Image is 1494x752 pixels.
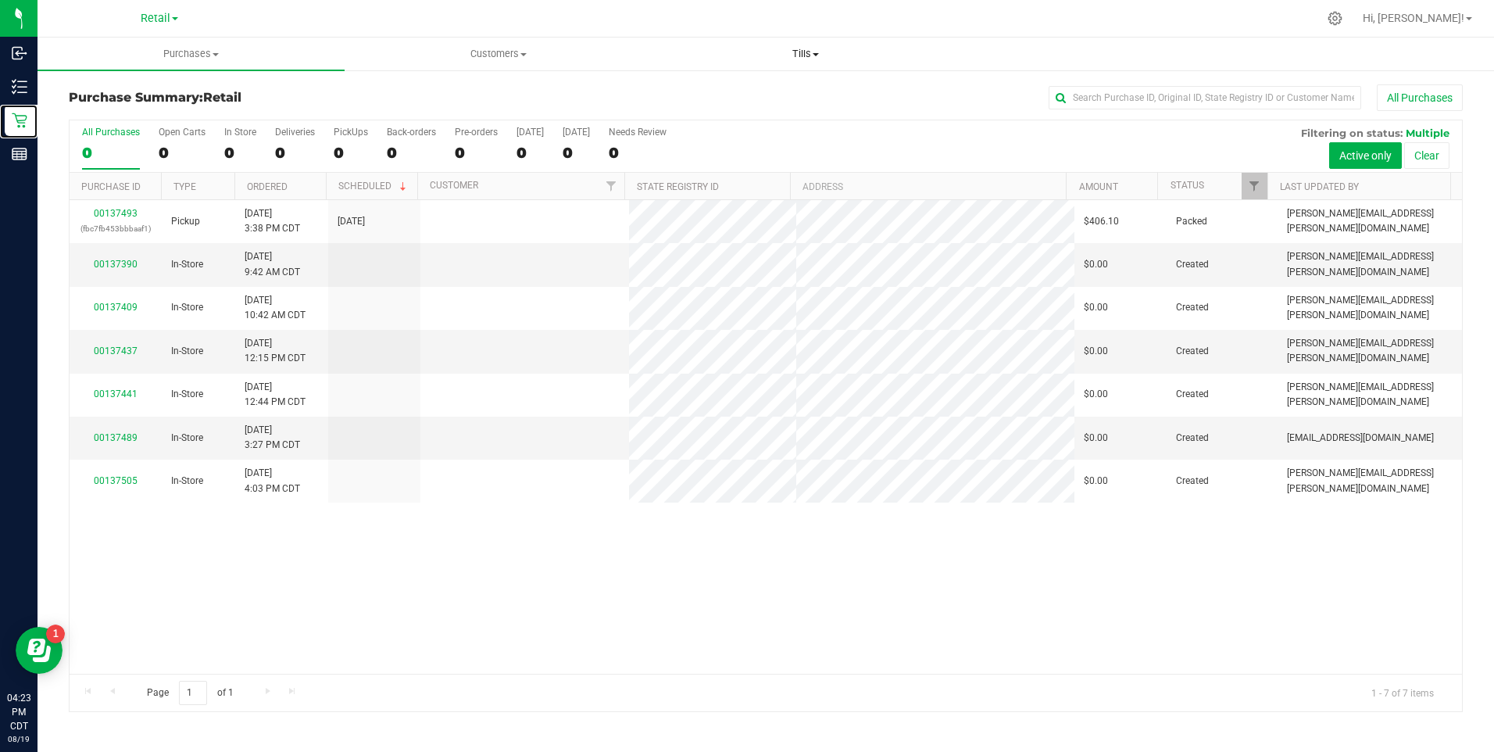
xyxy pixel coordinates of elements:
[1287,380,1453,410] span: [PERSON_NAME][EMAIL_ADDRESS][PERSON_NAME][DOMAIN_NAME]
[7,733,30,745] p: 08/19
[82,127,140,138] div: All Purchases
[345,47,651,61] span: Customers
[387,144,436,162] div: 0
[1242,173,1267,199] a: Filter
[134,681,246,705] span: Page of 1
[245,380,306,410] span: [DATE] 12:44 PM CDT
[345,38,652,70] a: Customers
[94,389,138,399] a: 00137441
[94,432,138,443] a: 00137489
[1049,86,1361,109] input: Search Purchase ID, Original ID, State Registry ID or Customer Name...
[387,127,436,138] div: Back-orders
[171,300,203,315] span: In-Store
[275,144,315,162] div: 0
[563,144,590,162] div: 0
[609,144,667,162] div: 0
[652,38,960,70] a: Tills
[1301,127,1403,139] span: Filtering on status:
[12,45,27,61] inline-svg: Inbound
[1176,300,1209,315] span: Created
[38,47,345,61] span: Purchases
[1176,431,1209,446] span: Created
[179,681,207,705] input: 1
[46,625,65,643] iframe: Resource center unread badge
[1287,293,1453,323] span: [PERSON_NAME][EMAIL_ADDRESS][PERSON_NAME][DOMAIN_NAME]
[224,144,256,162] div: 0
[94,475,138,486] a: 00137505
[171,344,203,359] span: In-Store
[247,181,288,192] a: Ordered
[245,293,306,323] span: [DATE] 10:42 AM CDT
[1287,336,1453,366] span: [PERSON_NAME][EMAIL_ADDRESS][PERSON_NAME][DOMAIN_NAME]
[455,144,498,162] div: 0
[16,627,63,674] iframe: Resource center
[1084,257,1108,272] span: $0.00
[94,302,138,313] a: 00137409
[159,144,206,162] div: 0
[1176,214,1207,229] span: Packed
[1359,681,1446,704] span: 1 - 7 of 7 items
[245,336,306,366] span: [DATE] 12:15 PM CDT
[1176,257,1209,272] span: Created
[171,214,200,229] span: Pickup
[82,144,140,162] div: 0
[69,91,534,105] h3: Purchase Summary:
[1287,249,1453,279] span: [PERSON_NAME][EMAIL_ADDRESS][PERSON_NAME][DOMAIN_NAME]
[1287,206,1453,236] span: [PERSON_NAME][EMAIL_ADDRESS][PERSON_NAME][DOMAIN_NAME]
[171,431,203,446] span: In-Store
[1325,11,1345,26] div: Manage settings
[637,181,719,192] a: State Registry ID
[516,127,544,138] div: [DATE]
[1084,214,1119,229] span: $406.10
[245,206,300,236] span: [DATE] 3:38 PM CDT
[1084,387,1108,402] span: $0.00
[12,146,27,162] inline-svg: Reports
[1406,127,1449,139] span: Multiple
[338,181,409,192] a: Scheduled
[171,257,203,272] span: In-Store
[334,127,368,138] div: PickUps
[38,38,345,70] a: Purchases
[173,181,196,192] a: Type
[171,474,203,489] span: In-Store
[81,181,141,192] a: Purchase ID
[1377,84,1463,111] button: All Purchases
[159,127,206,138] div: Open Carts
[1363,12,1464,24] span: Hi, [PERSON_NAME]!
[1176,387,1209,402] span: Created
[224,127,256,138] div: In Store
[7,691,30,733] p: 04:23 PM CDT
[430,180,478,191] a: Customer
[1084,431,1108,446] span: $0.00
[653,47,959,61] span: Tills
[94,208,138,219] a: 00137493
[1171,180,1204,191] a: Status
[79,221,152,236] p: (fbc7fb453bbbaaf1)
[141,12,170,25] span: Retail
[203,90,241,105] span: Retail
[338,214,365,229] span: [DATE]
[1176,344,1209,359] span: Created
[1287,466,1453,496] span: [PERSON_NAME][EMAIL_ADDRESS][PERSON_NAME][DOMAIN_NAME]
[599,173,624,199] a: Filter
[334,144,368,162] div: 0
[245,466,300,496] span: [DATE] 4:03 PM CDT
[1084,474,1108,489] span: $0.00
[455,127,498,138] div: Pre-orders
[1280,181,1359,192] a: Last Updated By
[275,127,315,138] div: Deliveries
[12,79,27,95] inline-svg: Inventory
[609,127,667,138] div: Needs Review
[1084,344,1108,359] span: $0.00
[245,249,300,279] span: [DATE] 9:42 AM CDT
[94,346,138,356] a: 00137437
[1176,474,1209,489] span: Created
[1084,300,1108,315] span: $0.00
[245,423,300,453] span: [DATE] 3:27 PM CDT
[12,113,27,128] inline-svg: Retail
[171,387,203,402] span: In-Store
[1404,142,1449,169] button: Clear
[1079,181,1118,192] a: Amount
[1329,142,1402,169] button: Active only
